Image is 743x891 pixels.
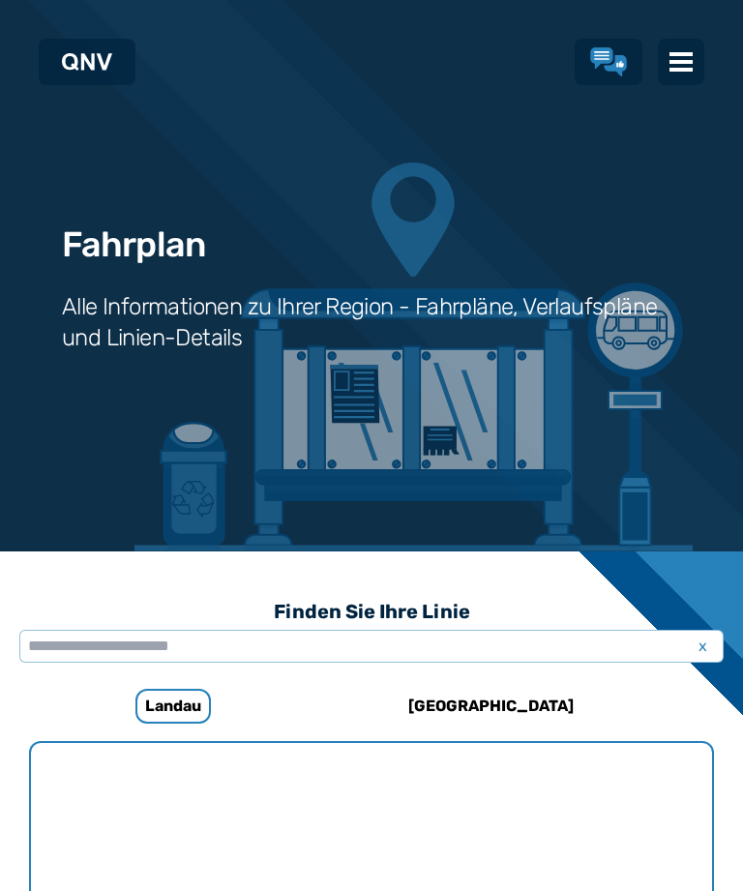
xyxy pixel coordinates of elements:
[45,683,302,729] a: Landau
[669,50,693,74] img: menu
[19,590,724,633] h3: Finden Sie Ihre Linie
[689,635,716,658] span: x
[62,46,112,77] a: QNV Logo
[62,291,681,353] h3: Alle Informationen zu Ihrer Region - Fahrpläne, Verlaufspläne und Linien-Details
[62,53,112,71] img: QNV Logo
[62,225,205,264] h1: Fahrplan
[362,683,619,729] a: [GEOGRAPHIC_DATA]
[135,689,211,724] h6: Landau
[590,47,627,76] a: Lob & Kritik
[401,691,581,722] h6: [GEOGRAPHIC_DATA]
